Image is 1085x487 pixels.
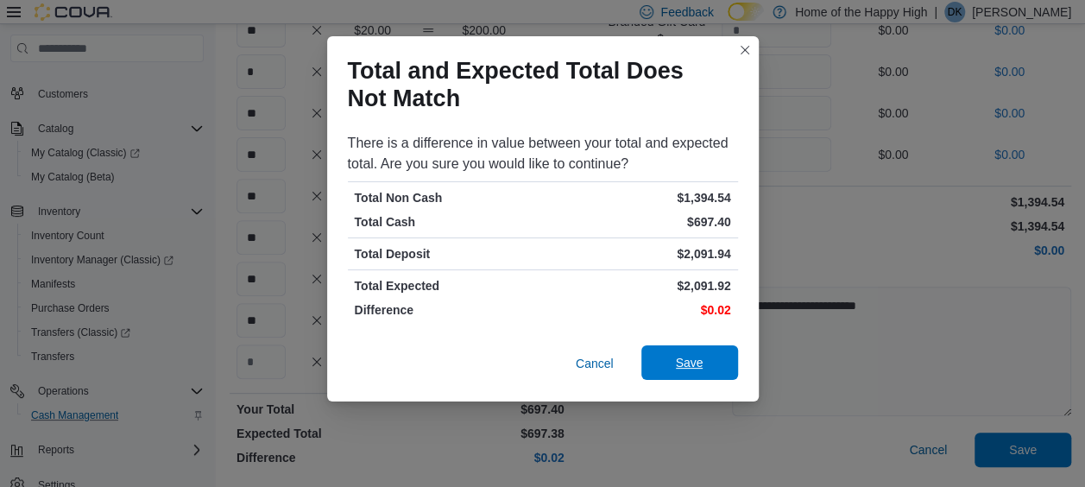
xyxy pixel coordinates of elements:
[546,245,731,262] p: $2,091.94
[546,189,731,206] p: $1,394.54
[355,277,539,294] p: Total Expected
[546,213,731,231] p: $697.40
[735,40,755,60] button: Closes this modal window
[355,301,539,319] p: Difference
[546,301,731,319] p: $0.02
[676,354,703,371] span: Save
[348,133,738,174] div: There is a difference in value between your total and expected total. Are you sure you would like...
[569,346,621,381] button: Cancel
[355,245,539,262] p: Total Deposit
[641,345,738,380] button: Save
[348,57,724,112] h1: Total and Expected Total Does Not Match
[576,355,614,372] span: Cancel
[355,213,539,231] p: Total Cash
[546,277,731,294] p: $2,091.92
[355,189,539,206] p: Total Non Cash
